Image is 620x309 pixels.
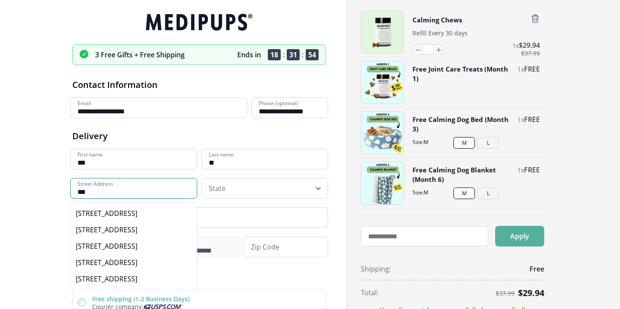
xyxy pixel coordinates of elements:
img: Free Calming Dog Blanket (Month 6) [361,162,403,204]
span: 1 x [518,115,524,124]
p: Ends in [237,50,261,59]
span: Delivery [72,130,108,142]
span: 1 x [512,41,519,50]
span: $ 29.94 [518,287,544,299]
button: Calming Chews [412,14,462,25]
button: Free Calming Dog Blanket (Month 6) [412,165,513,184]
img: Usps courier company [143,304,183,309]
button: Free Joint Care Treats (Month 1) [412,64,513,83]
label: Free shipping (1-2 Business Days) [92,295,189,303]
span: Free [530,264,544,274]
span: : [283,50,285,59]
span: $ 37.99 [496,290,515,297]
div: [STREET_ADDRESS] [76,274,192,284]
span: : [302,50,304,59]
span: FREE [524,165,540,175]
div: [STREET_ADDRESS] [76,241,192,251]
span: Total: [361,288,378,297]
span: 54 [306,49,319,60]
button: L [477,137,499,149]
span: 31 [287,49,300,60]
span: 1 x [518,166,524,174]
span: Contact Information [72,79,158,91]
div: [STREET_ADDRESS] [76,209,192,218]
img: Free Joint Care Treats (Month 1) [361,61,403,103]
button: M [453,187,475,199]
span: Shipping: [361,264,391,274]
p: 3 Free Gifts + Free Shipping [95,50,185,59]
span: Size: M [412,138,540,146]
span: Size: M [412,189,540,196]
button: L [477,187,499,199]
img: Calming Chews [361,11,403,53]
div: [STREET_ADDRESS] [76,258,192,267]
span: 1 x [518,65,524,73]
button: Free Calming Dog Bed (Month 3) [412,115,513,134]
button: Apply [495,226,544,247]
span: FREE [524,115,540,124]
button: M [453,137,475,149]
img: Free Calming Dog Bed (Month 3) [361,112,403,154]
span: FREE [524,64,540,74]
span: 18 [268,49,281,60]
span: $ 37.99 [521,50,540,57]
h2: Shipping Method [72,271,326,283]
div: [STREET_ADDRESS] [76,225,192,234]
span: Refill Every 30 days [412,29,468,37]
span: $ 29.94 [519,41,540,50]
